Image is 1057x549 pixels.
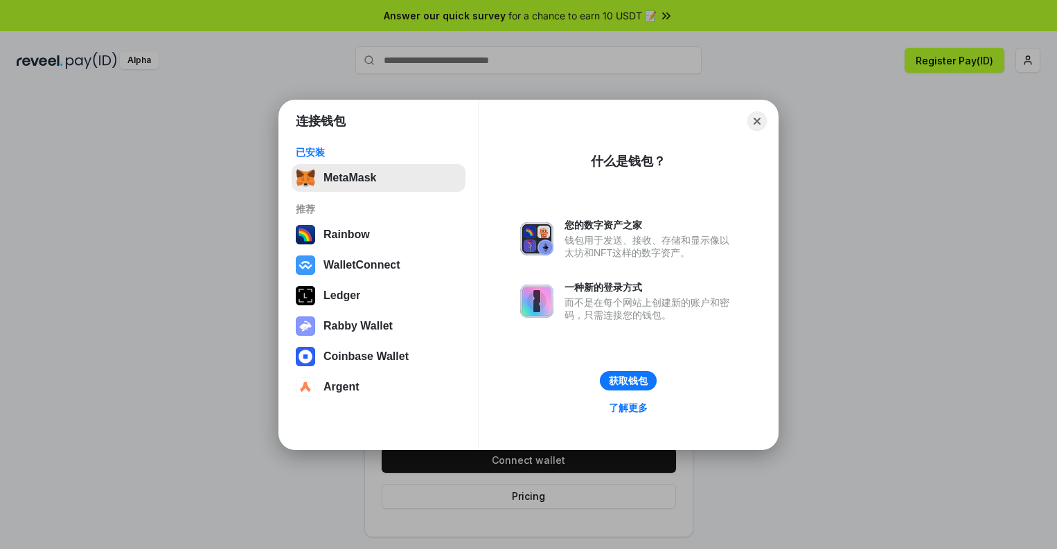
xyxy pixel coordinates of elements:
div: 您的数字资产之家 [565,219,736,231]
img: svg+xml,%3Csvg%20xmlns%3D%22http%3A%2F%2Fwww.w3.org%2F2000%2Fsvg%22%20fill%3D%22none%22%20viewBox... [296,316,315,336]
button: Rabby Wallet [292,312,465,340]
div: 而不是在每个网站上创建新的账户和密码，只需连接您的钱包。 [565,296,736,321]
div: Rabby Wallet [323,320,393,332]
img: svg+xml,%3Csvg%20width%3D%22120%22%20height%3D%22120%22%20viewBox%3D%220%200%20120%20120%22%20fil... [296,225,315,244]
div: 钱包用于发送、接收、存储和显示像以太坊和NFT这样的数字资产。 [565,234,736,259]
img: svg+xml,%3Csvg%20xmlns%3D%22http%3A%2F%2Fwww.w3.org%2F2000%2Fsvg%22%20fill%3D%22none%22%20viewBox... [520,285,553,318]
div: 了解更多 [609,402,648,414]
div: Ledger [323,289,360,302]
button: Ledger [292,282,465,309]
button: MetaMask [292,164,465,192]
a: 了解更多 [601,399,656,417]
img: svg+xml,%3Csvg%20fill%3D%22none%22%20height%3D%2233%22%20viewBox%3D%220%200%2035%2033%22%20width%... [296,168,315,188]
h1: 连接钱包 [296,113,346,129]
div: Argent [323,381,359,393]
img: svg+xml,%3Csvg%20width%3D%2228%22%20height%3D%2228%22%20viewBox%3D%220%200%2028%2028%22%20fill%3D... [296,377,315,397]
div: 已安装 [296,146,461,159]
img: svg+xml,%3Csvg%20xmlns%3D%22http%3A%2F%2Fwww.w3.org%2F2000%2Fsvg%22%20fill%3D%22none%22%20viewBox... [520,222,553,255]
img: svg+xml,%3Csvg%20xmlns%3D%22http%3A%2F%2Fwww.w3.org%2F2000%2Fsvg%22%20width%3D%2228%22%20height%3... [296,286,315,305]
img: svg+xml,%3Csvg%20width%3D%2228%22%20height%3D%2228%22%20viewBox%3D%220%200%2028%2028%22%20fill%3D... [296,255,315,275]
div: 一种新的登录方式 [565,281,736,294]
div: MetaMask [323,172,376,184]
button: WalletConnect [292,251,465,279]
div: 获取钱包 [609,375,648,387]
button: Close [747,111,767,131]
button: Coinbase Wallet [292,343,465,370]
button: Argent [292,373,465,401]
div: 什么是钱包？ [591,153,666,170]
div: Coinbase Wallet [323,350,409,363]
div: WalletConnect [323,259,400,271]
div: 推荐 [296,203,461,215]
img: svg+xml,%3Csvg%20width%3D%2228%22%20height%3D%2228%22%20viewBox%3D%220%200%2028%2028%22%20fill%3D... [296,347,315,366]
button: 获取钱包 [600,371,657,390]
div: Rainbow [323,228,370,241]
button: Rainbow [292,221,465,249]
